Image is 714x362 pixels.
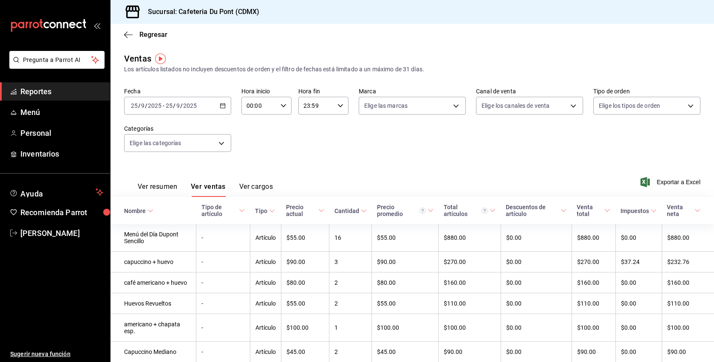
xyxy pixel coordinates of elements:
td: Artículo [250,224,281,252]
td: $55.00 [281,293,329,314]
div: Precio actual [286,204,316,217]
div: navigation tabs [138,182,273,197]
div: Tipo de artículo [201,204,238,217]
button: Ver ventas [191,182,226,197]
td: $90.00 [372,252,439,272]
td: $110.00 [439,293,501,314]
td: $160.00 [439,272,501,293]
span: Elige las categorías [130,139,181,147]
span: Total artículos [444,204,496,217]
span: Tipo [255,208,275,214]
span: Elige las marcas [364,101,408,110]
span: Venta total [577,204,610,217]
span: / [145,102,147,109]
td: Huevos Revueltos [110,293,196,314]
span: - [163,102,164,109]
td: $160.00 [662,272,714,293]
div: Los artículos listados no incluyen descuentos de orden y el filtro de fechas está limitado a un m... [124,65,700,74]
span: / [180,102,183,109]
div: Total artículos [444,204,488,217]
div: Precio promedio [377,204,426,217]
span: Elige los tipos de orden [599,101,660,110]
svg: Precio promedio = Total artículos / cantidad [419,208,426,214]
input: ---- [183,102,197,109]
td: 2 [329,293,372,314]
button: open_drawer_menu [93,22,100,29]
td: $55.00 [372,293,439,314]
label: Fecha [124,88,231,94]
button: Ver cargos [239,182,273,197]
td: Artículo [250,272,281,293]
td: $100.00 [572,314,615,342]
td: - [196,252,250,272]
button: Ver resumen [138,182,177,197]
button: Tooltip marker [155,53,166,64]
button: Pregunta a Parrot AI [9,51,105,69]
span: / [138,102,141,109]
div: Ventas [124,52,151,65]
input: -- [141,102,145,109]
a: Pregunta a Parrot AI [6,62,105,70]
td: $80.00 [281,272,329,293]
span: Descuentos de artículo [506,204,567,217]
td: 16 [329,224,372,252]
span: Sugerir nueva función [10,350,103,359]
td: - [196,293,250,314]
td: $160.00 [572,272,615,293]
div: Tipo [255,208,267,214]
input: ---- [147,102,162,109]
div: Venta total [577,204,603,217]
svg: El total artículos considera cambios de precios en los artículos así como costos adicionales por ... [482,208,488,214]
td: $0.00 [501,314,572,342]
span: Venta neta [667,204,700,217]
span: Impuestos [620,208,657,214]
span: Reportes [20,86,103,97]
td: americano + chapata esp. [110,314,196,342]
label: Tipo de orden [593,88,700,94]
input: -- [165,102,173,109]
span: Tipo de artículo [201,204,245,217]
label: Marca [359,88,466,94]
td: - [196,224,250,252]
span: Personal [20,127,103,139]
span: Cantidad [334,208,367,214]
td: $880.00 [662,224,714,252]
span: Ayuda [20,187,92,197]
button: Exportar a Excel [642,177,700,187]
td: $880.00 [439,224,501,252]
td: 3 [329,252,372,272]
td: $110.00 [662,293,714,314]
span: Pregunta a Parrot AI [23,56,91,65]
td: $55.00 [372,224,439,252]
input: -- [176,102,180,109]
td: Menú del Día Dupont Sencillo [110,224,196,252]
span: Recomienda Parrot [20,207,103,218]
input: -- [130,102,138,109]
td: capuccino + huevo [110,252,196,272]
td: $100.00 [372,314,439,342]
td: $0.00 [615,293,662,314]
td: $100.00 [281,314,329,342]
span: [PERSON_NAME] [20,227,103,239]
td: $0.00 [501,252,572,272]
td: $110.00 [572,293,615,314]
button: Regresar [124,31,167,39]
td: $880.00 [572,224,615,252]
td: 2 [329,272,372,293]
label: Categorías [124,126,231,132]
td: café americano + huevo [110,272,196,293]
td: $100.00 [662,314,714,342]
span: Regresar [139,31,167,39]
td: $0.00 [501,293,572,314]
div: Cantidad [334,208,359,214]
td: $0.00 [615,314,662,342]
td: - [196,272,250,293]
label: Hora inicio [241,88,292,94]
td: $100.00 [439,314,501,342]
td: - [196,314,250,342]
td: $90.00 [281,252,329,272]
td: $270.00 [439,252,501,272]
td: $80.00 [372,272,439,293]
td: $0.00 [501,272,572,293]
